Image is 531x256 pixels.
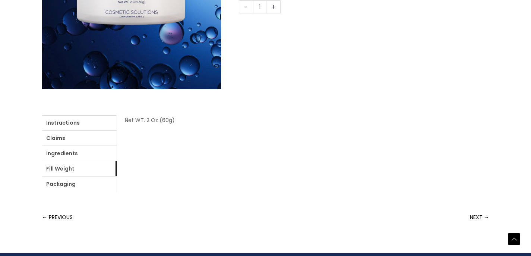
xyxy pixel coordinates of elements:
a: - [239,0,253,13]
input: Product quantity [253,0,267,13]
a: Claims [42,131,117,146]
a: Fill Weight [42,161,117,176]
a: Instructions [42,115,117,130]
a: Ingredients [42,146,117,161]
a: NEXT → [470,210,489,225]
p: Net WT. 2 Oz (60g) [125,115,481,125]
a: Packaging [42,177,117,191]
a: + [266,0,281,13]
a: ← PREVIOUS [42,210,73,225]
